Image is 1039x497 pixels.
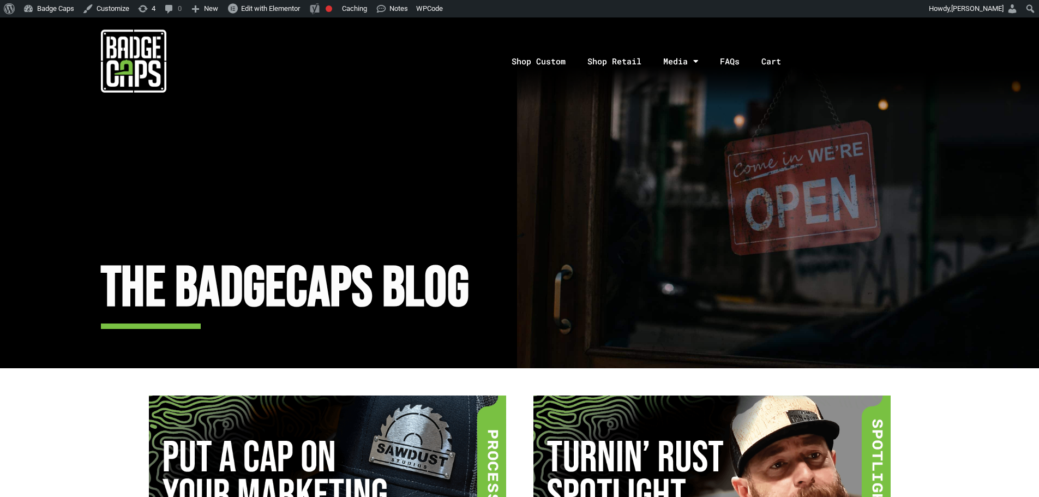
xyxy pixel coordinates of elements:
[709,33,750,90] a: FAQs
[501,33,576,90] a: Shop Custom
[984,445,1039,497] iframe: Chat Widget
[576,33,652,90] a: Shop Retail
[267,33,1039,90] nav: Menu
[951,4,1004,13] span: [PERSON_NAME]
[750,33,806,90] a: Cart
[101,28,166,94] img: badgecaps white logo with green acccent
[241,4,300,13] span: Edit with Elementor
[101,253,1008,326] h2: The BadgeCaps Blog
[326,5,332,12] div: Focus keyphrase not set
[652,33,709,90] a: Media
